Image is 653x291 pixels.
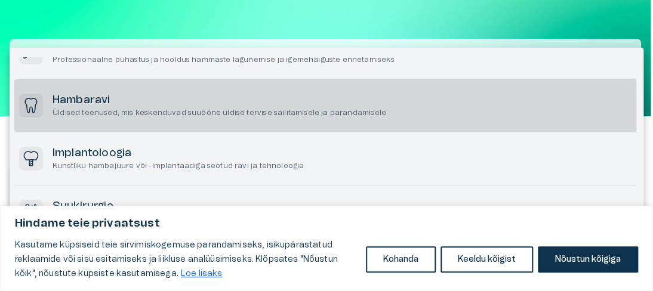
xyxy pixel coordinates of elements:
[53,161,304,171] p: Kunstliku hambajuure või -implantaadiga seotud ravi ja tehnoloogia
[53,93,386,108] h6: Hambaravi
[53,55,394,65] p: Professionaalne puhastus ja hooldus hammaste lagunemise ja igemehaiguste ennetamiseks
[53,199,352,214] h6: Suukirurgia
[53,146,304,161] h6: Implantoloogia
[441,246,533,273] button: Keeldu kõigist
[53,108,386,118] p: Üldised teenused, mis keskenduvad suuõõne üldise tervise säilitamisele ja parandamisele
[180,269,223,278] a: Loe lisaks
[61,10,79,19] span: Help
[366,246,436,273] button: Kohanda
[538,246,638,273] button: Nõustun kõigiga
[15,238,357,281] p: Kasutame küpsiseid teie sirvimiskogemuse parandamiseks, isikupärastatud reklaamide või sisu esita...
[15,216,638,231] p: Hindame teie privaatsust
